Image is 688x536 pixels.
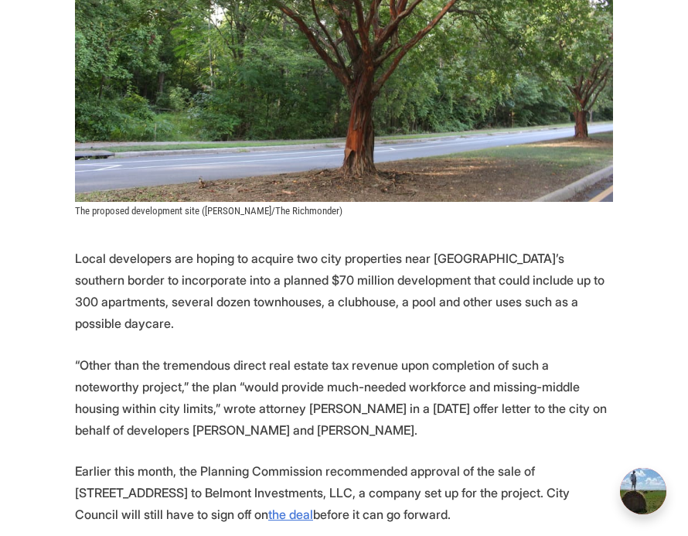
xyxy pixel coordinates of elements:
[75,354,613,441] p: “Other than the tremendous direct real estate tax revenue upon completion of such a noteworthy pr...
[75,205,342,217] span: The proposed development site ([PERSON_NAME]/The Richmonder)
[607,460,688,536] iframe: portal-trigger
[75,460,613,525] p: Earlier this month, the Planning Commission recommended approval of the sale of [STREET_ADDRESS] ...
[268,507,313,522] a: the deal
[75,248,613,334] p: Local developers are hoping to acquire two city properties near [GEOGRAPHIC_DATA]’s southern bord...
